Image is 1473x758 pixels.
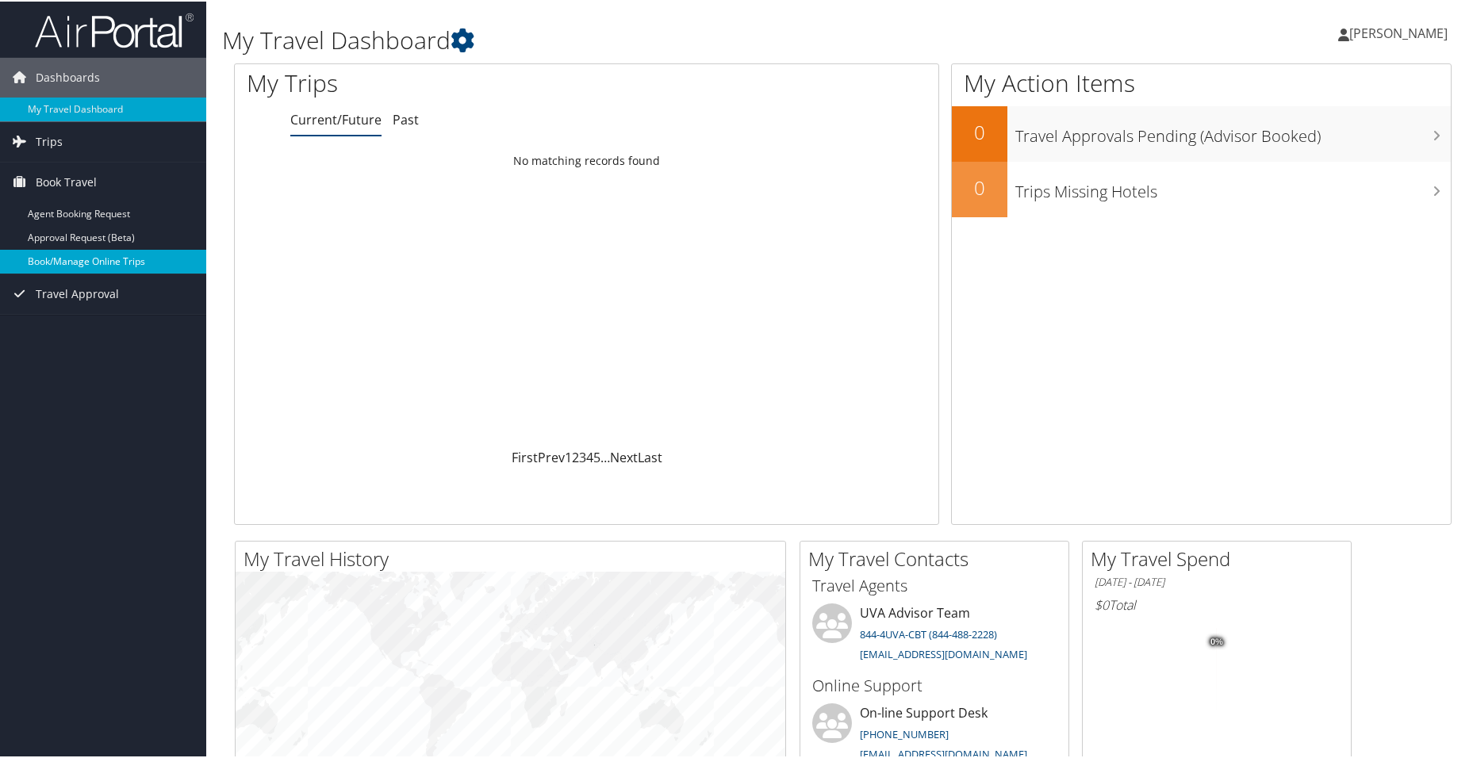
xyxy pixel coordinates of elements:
a: Next [610,447,638,465]
h3: Travel Agents [812,573,1057,595]
a: 1 [565,447,572,465]
h2: My Travel Spend [1091,544,1351,571]
a: Prev [538,447,565,465]
span: Travel Approval [36,273,119,312]
a: 4 [586,447,593,465]
span: Dashboards [36,56,100,96]
span: [PERSON_NAME] [1349,23,1448,40]
h2: 0 [952,173,1007,200]
h6: Total [1095,595,1339,612]
tspan: 0% [1210,636,1223,645]
span: $0 [1095,595,1109,612]
h3: Travel Approvals Pending (Advisor Booked) [1015,116,1451,146]
h1: My Trips [247,65,634,98]
td: No matching records found [235,145,938,174]
li: UVA Advisor Team [804,602,1064,667]
a: 844-4UVA-CBT (844-488-2228) [860,626,997,640]
img: airportal-logo.png [35,10,194,48]
a: [PERSON_NAME] [1338,8,1463,56]
a: Last [638,447,662,465]
a: [PHONE_NUMBER] [860,725,949,740]
a: 3 [579,447,586,465]
a: 0Trips Missing Hotels [952,160,1451,216]
a: 0Travel Approvals Pending (Advisor Booked) [952,105,1451,160]
h1: My Action Items [952,65,1451,98]
a: Current/Future [290,109,382,127]
h3: Online Support [812,673,1057,695]
span: Book Travel [36,161,97,201]
a: 5 [593,447,600,465]
h3: Trips Missing Hotels [1015,171,1451,201]
h2: 0 [952,117,1007,144]
h2: My Travel History [244,544,785,571]
span: … [600,447,610,465]
h1: My Travel Dashboard [222,22,1049,56]
h2: My Travel Contacts [808,544,1068,571]
span: Trips [36,121,63,160]
a: Past [393,109,419,127]
a: 2 [572,447,579,465]
a: [EMAIL_ADDRESS][DOMAIN_NAME] [860,645,1027,660]
a: First [512,447,538,465]
h6: [DATE] - [DATE] [1095,573,1339,588]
